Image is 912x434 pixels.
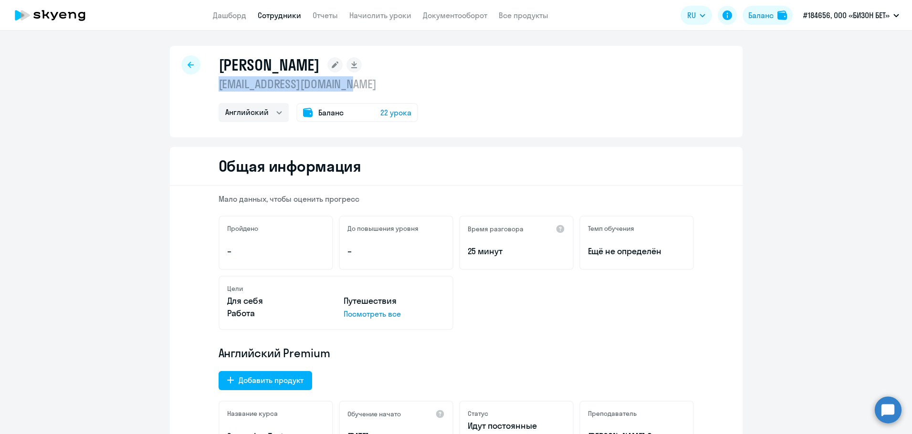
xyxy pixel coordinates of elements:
[798,4,904,27] button: #184656, ООО «БИЗОН БЕТ»
[318,107,344,118] span: Баланс
[219,194,694,204] p: Мало данных, чтобы оценить прогресс
[347,410,401,418] h5: Обучение начато
[219,55,320,74] h1: [PERSON_NAME]
[588,245,685,258] span: Ещё не определён
[227,245,325,258] p: –
[681,6,712,25] button: RU
[219,156,361,176] h2: Общая информация
[227,284,243,293] h5: Цели
[349,10,411,20] a: Начислить уроки
[239,374,304,386] div: Добавить продукт
[423,10,487,20] a: Документооборот
[468,245,565,258] p: 25 минут
[219,345,330,361] span: Английский Premium
[748,10,774,21] div: Баланс
[219,371,312,390] button: Добавить продукт
[777,10,787,20] img: balance
[380,107,411,118] span: 22 урока
[227,409,278,418] h5: Название курса
[588,224,634,233] h5: Темп обучения
[468,409,488,418] h5: Статус
[227,295,328,307] p: Для себя
[588,409,637,418] h5: Преподаватель
[213,10,246,20] a: Дашборд
[219,76,418,92] p: [EMAIL_ADDRESS][DOMAIN_NAME]
[344,295,445,307] p: Путешествия
[743,6,793,25] button: Балансbalance
[347,224,419,233] h5: До повышения уровня
[227,307,328,320] p: Работа
[347,245,445,258] p: –
[499,10,548,20] a: Все продукты
[468,225,524,233] h5: Время разговора
[227,224,258,233] h5: Пройдено
[803,10,890,21] p: #184656, ООО «БИЗОН БЕТ»
[687,10,696,21] span: RU
[313,10,338,20] a: Отчеты
[344,308,445,320] p: Посмотреть все
[258,10,301,20] a: Сотрудники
